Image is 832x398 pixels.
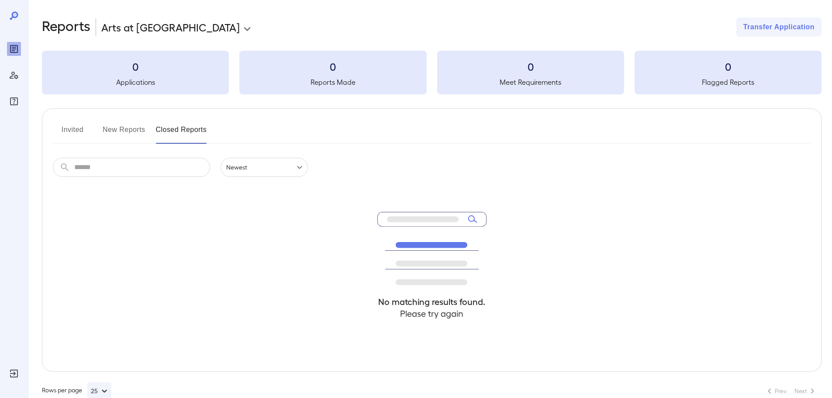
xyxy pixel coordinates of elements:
h5: Applications [42,77,229,87]
div: Reports [7,42,21,56]
div: Newest [221,158,308,177]
h3: 0 [437,59,624,73]
h5: Meet Requirements [437,77,624,87]
h3: 0 [239,59,426,73]
button: New Reports [103,123,145,144]
div: Manage Users [7,68,21,82]
button: Transfer Application [736,17,822,37]
h3: 0 [42,59,229,73]
p: Arts at [GEOGRAPHIC_DATA] [101,20,240,34]
button: Invited [53,123,92,144]
h5: Flagged Reports [635,77,822,87]
summary: 0Applications0Reports Made0Meet Requirements0Flagged Reports [42,51,822,94]
h4: No matching results found. [377,296,487,308]
button: Closed Reports [156,123,207,144]
h4: Please try again [377,308,487,319]
div: Log Out [7,367,21,381]
div: FAQ [7,94,21,108]
h5: Reports Made [239,77,426,87]
nav: pagination navigation [760,384,822,398]
h3: 0 [635,59,822,73]
h2: Reports [42,17,90,37]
